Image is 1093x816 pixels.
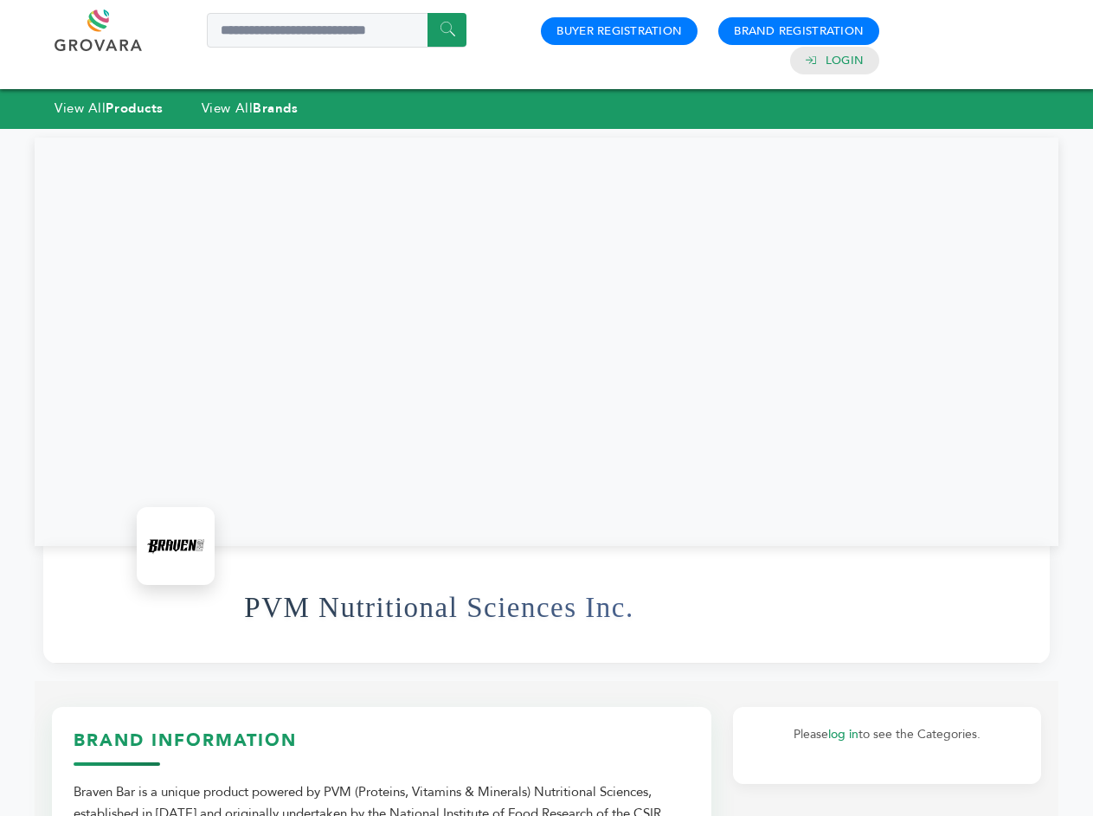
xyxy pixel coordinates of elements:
[828,726,858,742] a: log in
[826,53,864,68] a: Login
[734,23,864,39] a: Brand Registration
[74,729,690,766] h3: Brand Information
[244,565,633,650] h1: PVM Nutritional Sciences Inc.
[556,23,682,39] a: Buyer Registration
[141,511,210,581] img: PVM Nutritional Sciences Inc. Logo
[750,724,1024,745] p: Please to see the Categories.
[106,100,163,117] strong: Products
[202,100,299,117] a: View AllBrands
[55,100,164,117] a: View AllProducts
[253,100,298,117] strong: Brands
[207,13,466,48] input: Search a product or brand...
